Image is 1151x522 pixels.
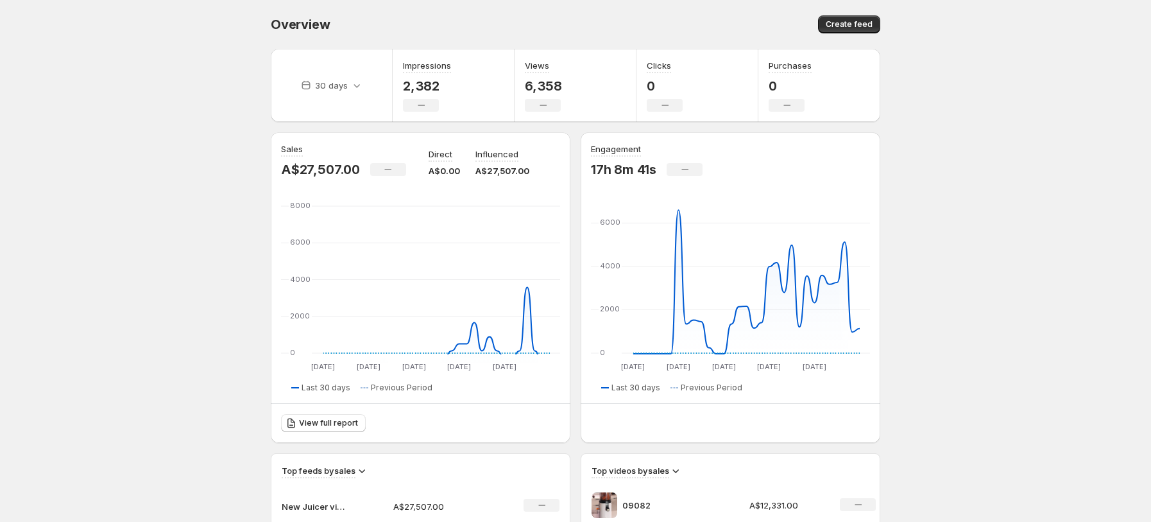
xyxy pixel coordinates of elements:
[818,15,880,33] button: Create feed
[681,383,742,393] span: Previous Period
[525,78,562,94] p: 6,358
[803,362,826,371] text: [DATE]
[290,348,295,357] text: 0
[281,414,366,432] a: View full report
[826,19,873,30] span: Create feed
[403,59,451,72] h3: Impressions
[282,464,355,477] h3: Top feeds by sales
[402,362,426,371] text: [DATE]
[621,362,645,371] text: [DATE]
[600,261,620,270] text: 4000
[290,201,311,210] text: 8000
[600,304,620,313] text: 2000
[591,162,656,177] p: 17h 8m 41s
[769,59,812,72] h3: Purchases
[302,383,350,393] span: Last 30 days
[290,311,310,320] text: 2000
[757,362,781,371] text: [DATE]
[299,418,358,428] span: View full report
[315,79,348,92] p: 30 days
[592,492,617,518] img: 09082
[647,78,683,94] p: 0
[281,162,360,177] p: A$27,507.00
[591,143,641,155] h3: Engagement
[600,348,605,357] text: 0
[749,499,825,512] p: A$12,331.00
[282,500,346,513] p: New Juicer video
[667,362,690,371] text: [DATE]
[281,143,303,155] h3: Sales
[712,362,736,371] text: [DATE]
[357,362,380,371] text: [DATE]
[592,464,669,477] h3: Top videos by sales
[769,78,812,94] p: 0
[493,362,516,371] text: [DATE]
[290,238,311,247] text: 6000
[429,164,460,177] p: A$0.00
[600,218,620,227] text: 6000
[447,362,471,371] text: [DATE]
[403,78,451,94] p: 2,382
[611,383,660,393] span: Last 30 days
[475,148,518,161] p: Influenced
[475,164,529,177] p: A$27,507.00
[525,59,549,72] h3: Views
[647,59,671,72] h3: Clicks
[393,500,484,513] p: A$27,507.00
[371,383,432,393] span: Previous Period
[622,499,719,512] p: 09082
[271,17,330,32] span: Overview
[311,362,335,371] text: [DATE]
[429,148,452,161] p: Direct
[290,275,311,284] text: 4000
